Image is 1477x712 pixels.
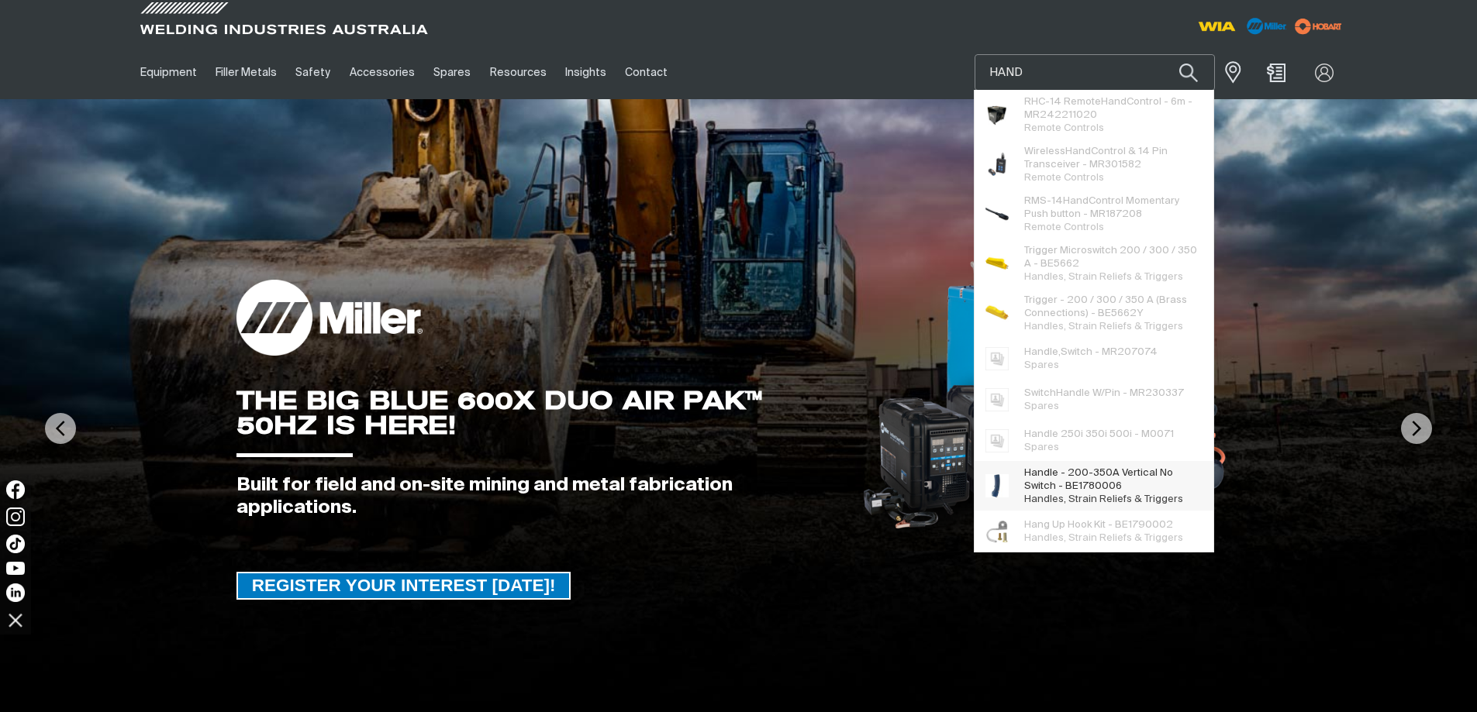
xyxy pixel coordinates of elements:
[1101,97,1127,107] span: Hand
[1290,15,1347,38] img: miller
[1024,468,1050,478] span: Hand
[1063,196,1089,206] span: Hand
[6,507,25,526] img: Instagram
[1024,173,1104,183] span: Remote Controls
[2,607,29,633] img: hide socials
[1024,194,1202,221] span: RMS-14 Control Momentary Push button - MR187208
[1162,54,1215,91] button: Search products
[1264,64,1289,82] a: Shopping cart (0 product(s))
[340,46,424,99] a: Accessories
[1024,442,1059,452] span: Spares
[480,46,555,99] a: Resources
[1024,387,1184,400] span: Switch le W/Pin - MR230337
[131,46,1043,99] nav: Main
[1024,244,1202,270] span: Trigger Microswitch 200 / 300 / 350 A - BE5662
[1024,428,1174,441] span: le 250i 350i 500i - M0071
[424,46,480,99] a: Spares
[1024,322,1183,332] span: Handles, Strain Reliefs & Triggers
[1065,146,1091,157] span: Hand
[1024,95,1202,122] span: RHC-14 Remote Control - 6m - MR242211020
[1056,388,1082,398] span: Hand
[1024,346,1158,359] span: le,Switch - MR207074
[556,46,616,99] a: Insights
[1024,401,1059,411] span: Spares
[1024,429,1050,439] span: Hand
[1024,347,1050,357] span: Hand
[6,535,25,553] img: TikTok
[1024,222,1104,232] span: Remote Controls
[236,572,571,600] a: REGISTER YOUR INTEREST TODAY!
[1024,294,1202,320] span: Trigger - 200 / 300 / 350 A (Brass Connections) - BE5662Y
[236,474,837,519] div: Built for field and on-site mining and metal fabrication applications.
[131,46,206,99] a: Equipment
[1024,466,1202,493] span: le - 200-350A Vertical No Switch - BE1780006
[236,205,1241,298] div: GET A FREE 16TC & 12P SAMPLE PACK!
[236,388,837,438] div: THE BIG BLUE 600X DUO AIR PAK™ 50HZ IS HERE!
[975,90,1213,552] ul: Suggestions
[286,46,340,99] a: Safety
[45,413,76,444] img: PrevArrow
[238,572,570,600] span: REGISTER YOUR INTEREST [DATE]!
[6,480,25,499] img: Facebook
[1024,533,1183,543] span: Handles, Strain Reliefs & Triggers
[1024,145,1202,171] span: Wireless Control & 14 Pin Transceiver - MR301582
[206,46,286,99] a: Filler Metals
[1024,272,1183,282] span: Handles, Strain Reliefs & Triggers
[1401,413,1432,444] img: NextArrow
[1024,123,1104,133] span: Remote Controls
[616,46,677,99] a: Contact
[1024,494,1183,504] span: Handles, Strain Reliefs & Triggers
[1024,518,1183,531] span: Hang Up Hook Kit - BE1790002
[6,583,25,602] img: LinkedIn
[1024,360,1059,370] span: Spares
[975,55,1214,90] input: Product name or item number...
[6,562,25,575] img: YouTube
